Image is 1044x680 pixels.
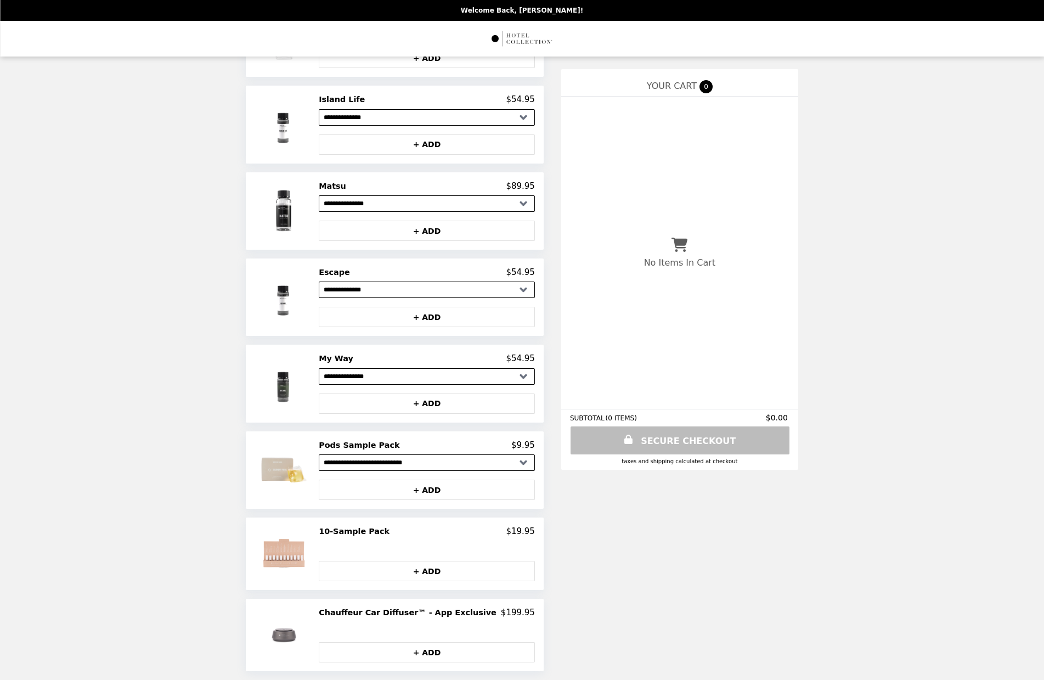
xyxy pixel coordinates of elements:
[254,353,317,413] img: My Way
[511,440,535,450] p: $9.95
[254,181,317,241] img: Matsu
[319,134,535,155] button: + ADD
[490,27,554,50] img: Brand Logo
[257,526,314,581] img: 10-Sample Pack
[319,394,535,414] button: + ADD
[506,267,535,277] p: $54.95
[319,282,535,298] select: Select a product variant
[319,526,394,536] h2: 10-Sample Pack
[644,257,715,268] p: No Items In Cart
[319,642,535,662] button: + ADD
[319,109,535,126] select: Select a product variant
[606,414,637,422] span: ( 0 ITEMS )
[319,454,535,471] select: Select a product variant
[319,267,354,277] h2: Escape
[319,440,404,450] h2: Pods Sample Pack
[647,81,697,91] span: YOUR CART
[506,353,535,363] p: $54.95
[506,181,535,191] p: $89.95
[319,94,369,104] h2: Island Life
[319,353,358,363] h2: My Way
[319,195,535,212] select: Select a product variant
[257,608,314,662] img: Chauffeur Car Diffuser™ - App Exclusive
[254,267,317,327] img: Escape
[699,80,713,93] span: 0
[319,368,535,385] select: Select a product variant
[319,561,535,581] button: + ADD
[506,94,535,104] p: $54.95
[319,181,351,191] h2: Matsu
[766,413,789,422] span: $0.00
[319,307,535,327] button: + ADD
[319,480,535,500] button: + ADD
[570,414,606,422] span: SUBTOTAL
[570,458,789,464] div: Taxes and Shipping calculated at checkout
[254,440,317,500] img: Pods Sample Pack
[319,221,535,241] button: + ADD
[501,608,535,617] p: $199.95
[254,94,317,154] img: Island Life
[319,608,501,617] h2: Chauffeur Car Diffuser™ - App Exclusive
[506,526,535,536] p: $19.95
[461,7,583,14] p: Welcome Back, [PERSON_NAME]!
